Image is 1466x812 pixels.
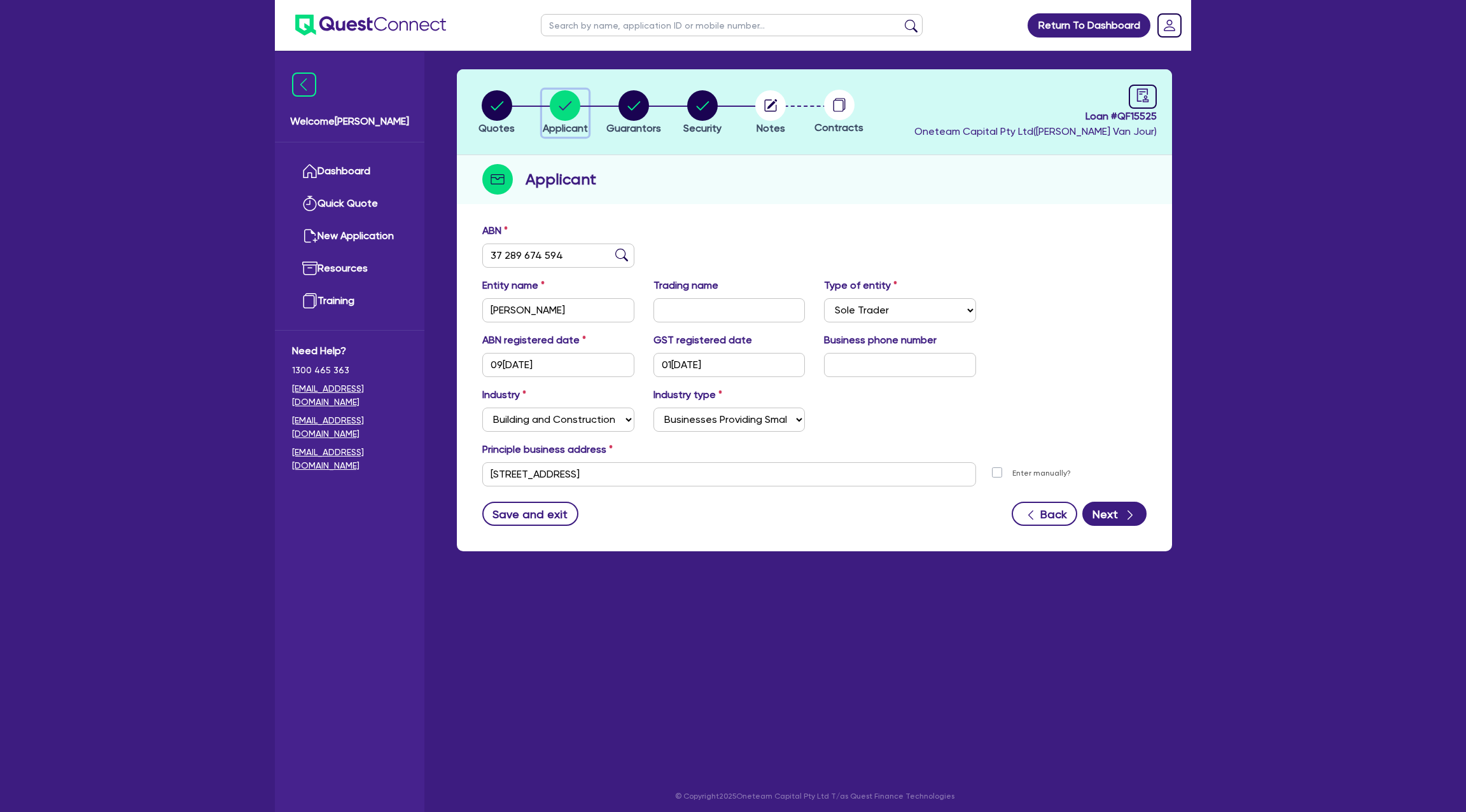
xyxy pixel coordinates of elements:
a: Return To Dashboard [1028,13,1150,38]
span: Guarantors [606,122,661,134]
button: Next [1082,502,1147,526]
label: GST registered date [653,333,752,348]
a: Training [292,285,407,317]
label: Enter manually? [1012,467,1071,479]
label: ABN [482,223,508,238]
a: Resources [292,252,407,285]
label: Principle business address [482,442,613,457]
a: New Application [292,220,407,252]
label: ABN registered date [482,333,586,348]
button: Guarantors [606,90,662,137]
label: Entity name [482,278,545,293]
a: Dropdown toggle [1153,9,1186,42]
img: icon-menu-close [292,72,316,97]
h2: Applicant [526,168,596,191]
input: Search by name, application ID or mobile number... [541,14,923,36]
span: Loan # QF15525 [914,109,1157,124]
label: Type of entity [824,278,897,293]
span: Welcome [PERSON_NAME] [290,114,409,129]
label: Industry type [653,387,722,403]
span: 1300 465 363 [292,364,407,377]
label: Industry [482,387,526,403]
a: [EMAIL_ADDRESS][DOMAIN_NAME] [292,382,407,409]
button: Save and exit [482,502,578,526]
img: resources [302,261,318,276]
img: quick-quote [302,196,318,211]
input: DD / MM / YYYY [482,353,634,377]
a: Quick Quote [292,188,407,220]
img: abn-lookup icon [615,249,628,261]
img: training [302,293,318,308]
button: Notes [755,90,786,137]
button: Applicant [542,90,589,137]
span: Security [683,122,722,134]
a: [EMAIL_ADDRESS][DOMAIN_NAME] [292,446,407,472]
img: step-icon [482,164,513,195]
label: Trading name [653,278,718,293]
span: Applicant [543,122,588,134]
button: Quotes [478,90,515,137]
img: quest-connect-logo-blue [295,15,446,36]
a: [EMAIL_ADDRESS][DOMAIN_NAME] [292,414,407,441]
span: Notes [757,122,785,134]
input: DD / MM / YYYY [653,353,806,377]
span: Quotes [478,122,515,134]
span: Contracts [814,121,863,134]
span: Need Help? [292,343,407,359]
img: new-application [302,228,318,244]
p: © Copyright 2025 Oneteam Capital Pty Ltd T/as Quest Finance Technologies [448,790,1181,802]
label: Business phone number [824,333,937,348]
span: audit [1136,88,1150,102]
button: Security [683,90,722,137]
span: Oneteam Capital Pty Ltd ( [PERSON_NAME] Van Jour ) [914,125,1157,137]
button: Back [1012,502,1077,526]
a: Dashboard [292,155,407,188]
